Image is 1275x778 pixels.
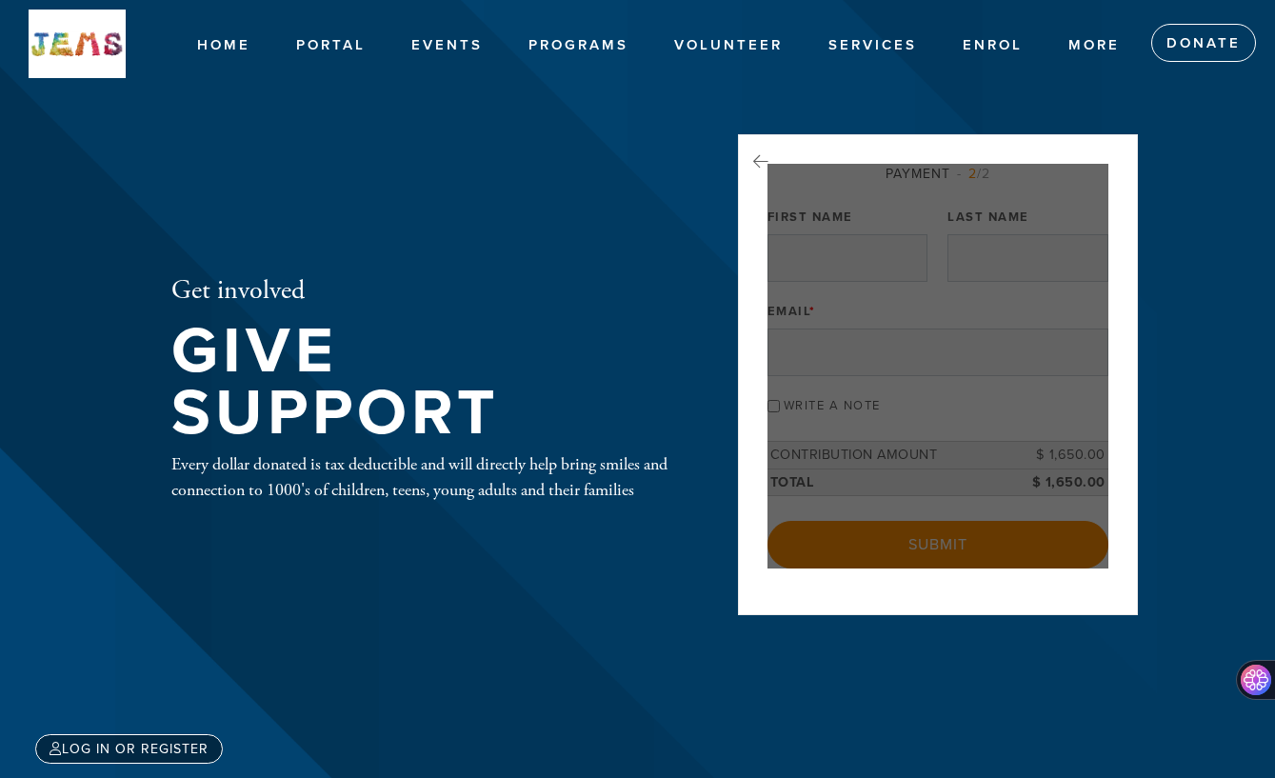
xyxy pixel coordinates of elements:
a: Volunteer [660,28,797,64]
a: Donate [1151,24,1256,62]
div: Every dollar donated is tax deductible and will directly help bring smiles and connection to 1000... [171,451,676,503]
a: Events [397,28,497,64]
a: Programs [514,28,643,64]
a: Services [814,28,931,64]
img: New%20test.jpg [29,10,126,78]
a: More [1054,28,1134,64]
a: Home [183,28,265,64]
h2: Get involved [171,275,676,308]
a: Portal [282,28,380,64]
a: Log in or register [35,734,223,764]
a: Enrol [948,28,1037,64]
h1: Give Support [171,321,676,444]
